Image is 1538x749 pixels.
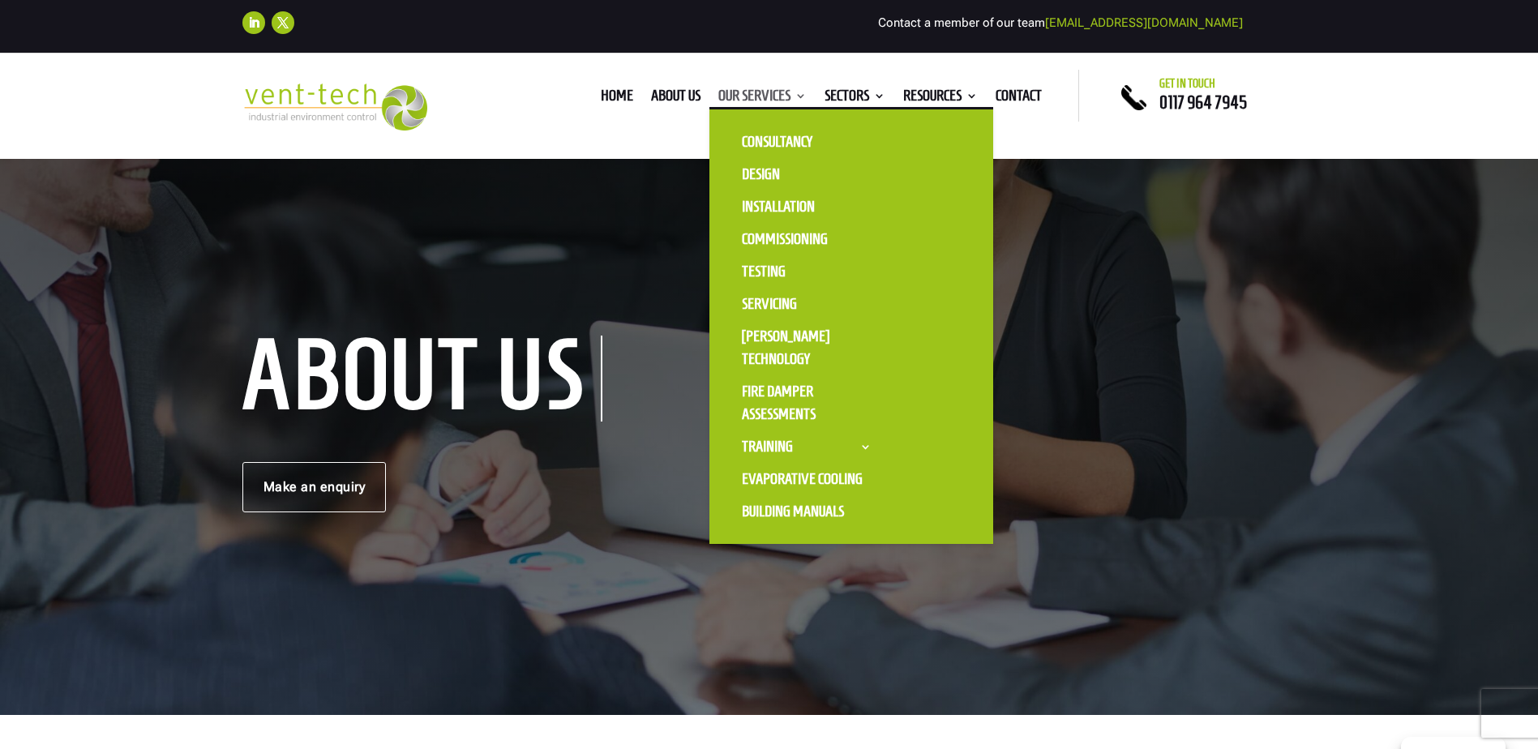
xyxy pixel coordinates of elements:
a: Servicing [726,288,888,320]
a: About us [651,90,700,108]
img: 2023-09-27T08_35_16.549ZVENT-TECH---Clear-background [242,83,428,131]
a: Home [601,90,633,108]
span: Contact a member of our team [878,15,1243,30]
a: Building Manuals [726,495,888,528]
a: Follow on LinkedIn [242,11,265,34]
a: Installation [726,190,888,223]
a: Testing [726,255,888,288]
a: Our Services [718,90,807,108]
a: Design [726,158,888,190]
span: Get in touch [1159,77,1215,90]
a: Sectors [825,90,885,108]
a: Contact [996,90,1042,108]
a: Follow on X [272,11,294,34]
a: Consultancy [726,126,888,158]
a: Make an enquiry [242,462,387,512]
h1: About us [242,336,602,422]
a: Resources [903,90,978,108]
a: Training [726,430,888,463]
a: Evaporative Cooling [726,463,888,495]
a: 0117 964 7945 [1159,92,1247,112]
a: [EMAIL_ADDRESS][DOMAIN_NAME] [1045,15,1243,30]
a: Commissioning [726,223,888,255]
a: Fire Damper Assessments [726,375,888,430]
a: [PERSON_NAME] Technology [726,320,888,375]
